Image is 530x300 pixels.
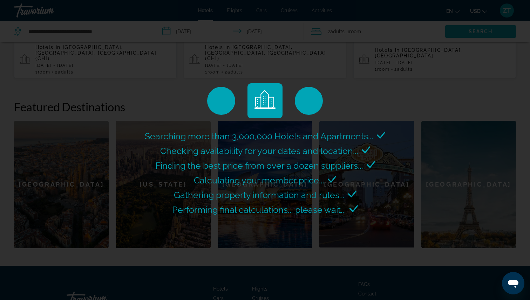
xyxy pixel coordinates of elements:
span: Performing final calculations... please wait... [172,204,346,215]
span: Finding the best price from over a dozen suppliers... [155,160,363,171]
iframe: Button to launch messaging window [502,272,524,294]
span: Checking availability for your dates and location... [160,146,358,156]
span: Searching more than 3,000,000 Hotels and Apartments... [145,131,373,141]
span: Calculating your member price... [194,175,324,186]
span: Gathering property information and rules... [174,190,345,200]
